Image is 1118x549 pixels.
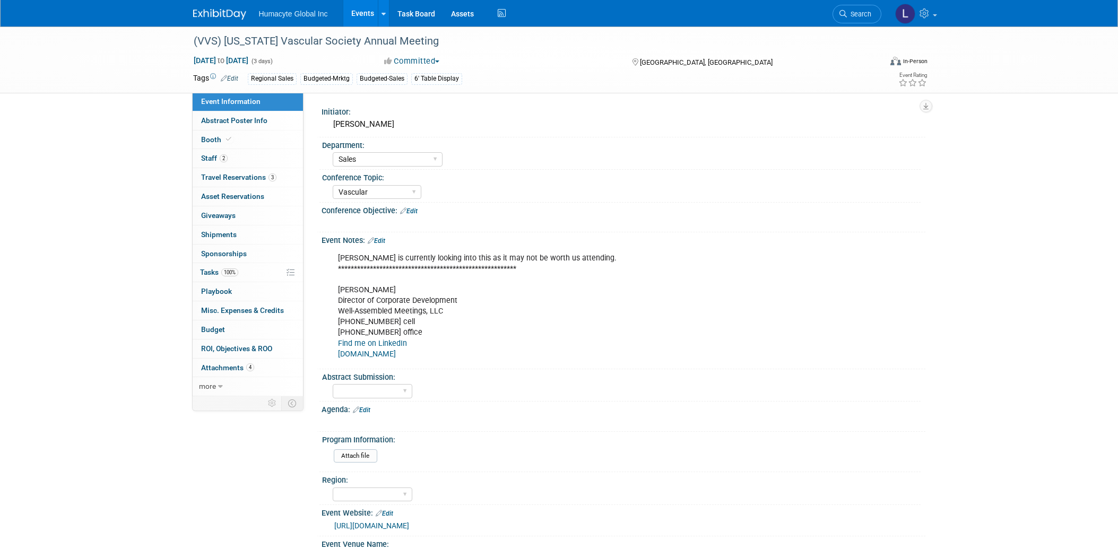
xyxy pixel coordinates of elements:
span: more [199,382,216,390]
img: Format-Inperson.png [890,57,901,65]
div: Conference Topic: [322,170,921,183]
div: Region: [322,472,921,485]
span: Staff [201,154,228,162]
span: (3 days) [250,58,273,65]
div: Agenda: [322,402,925,415]
a: Giveaways [193,206,303,225]
a: Tasks100% [193,263,303,282]
a: Event Information [193,92,303,111]
a: Asset Reservations [193,187,303,206]
a: Travel Reservations3 [193,168,303,187]
div: Event Website: [322,505,925,519]
a: Search [833,5,881,23]
a: [DOMAIN_NAME] [338,350,396,359]
a: Edit [376,510,393,517]
div: (VVS) [US_STATE] Vascular Society Annual Meeting [190,32,865,51]
div: Event Notes: [322,232,925,246]
div: [PERSON_NAME] [330,116,917,133]
span: Travel Reservations [201,173,276,181]
span: Booth [201,135,233,144]
span: Tasks [200,268,238,276]
img: ExhibitDay [193,9,246,20]
a: Abstract Poster Info [193,111,303,130]
div: Abstract Submission: [322,369,921,382]
span: Shipments [201,230,237,239]
a: Budget [193,320,303,339]
span: Budget [201,325,225,334]
td: Tags [193,73,238,85]
div: Program Information: [322,432,921,445]
i: Booth reservation complete [226,136,231,142]
span: 4 [246,363,254,371]
a: Staff2 [193,149,303,168]
span: [DATE] [DATE] [193,56,249,65]
img: Linda Hamilton [895,4,915,24]
button: Committed [380,56,444,67]
div: Conference Objective: [322,203,925,216]
div: Event Rating [898,73,927,78]
span: Abstract Poster Info [201,116,267,125]
div: 6' Table Display [411,73,462,84]
span: to [216,56,226,65]
div: [PERSON_NAME] is currently looking into this as it may not be worth us attending. ***************... [331,248,809,365]
a: Misc. Expenses & Credits [193,301,303,320]
div: Budgeted-Mrktg [300,73,353,84]
a: Attachments4 [193,359,303,377]
span: 2 [220,154,228,162]
span: [GEOGRAPHIC_DATA], [GEOGRAPHIC_DATA] [640,58,773,66]
span: Event Information [201,97,261,106]
span: Search [847,10,871,18]
span: Giveaways [201,211,236,220]
span: 100% [221,268,238,276]
div: Regional Sales [248,73,297,84]
span: Asset Reservations [201,192,264,201]
div: Event Format [819,55,928,71]
a: Booth [193,130,303,149]
span: 3 [268,173,276,181]
a: more [193,377,303,396]
a: Find me on LinkedIn [338,339,407,348]
a: Shipments [193,225,303,244]
span: ROI, Objectives & ROO [201,344,272,353]
div: Initiator: [322,104,925,117]
a: [URL][DOMAIN_NAME] [334,521,409,530]
span: Sponsorships [201,249,247,258]
td: Personalize Event Tab Strip [263,396,282,410]
div: Budgeted-Sales [357,73,408,84]
span: Humacyte Global Inc [259,10,328,18]
div: Department: [322,137,921,151]
span: Attachments [201,363,254,372]
td: Toggle Event Tabs [281,396,303,410]
a: Edit [400,207,418,215]
a: ROI, Objectives & ROO [193,339,303,358]
a: Edit [368,237,385,245]
a: Edit [221,75,238,82]
span: Misc. Expenses & Credits [201,306,284,315]
a: Playbook [193,282,303,301]
span: Playbook [201,287,232,295]
a: Edit [353,406,370,414]
div: In-Person [903,57,928,65]
a: Sponsorships [193,245,303,263]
